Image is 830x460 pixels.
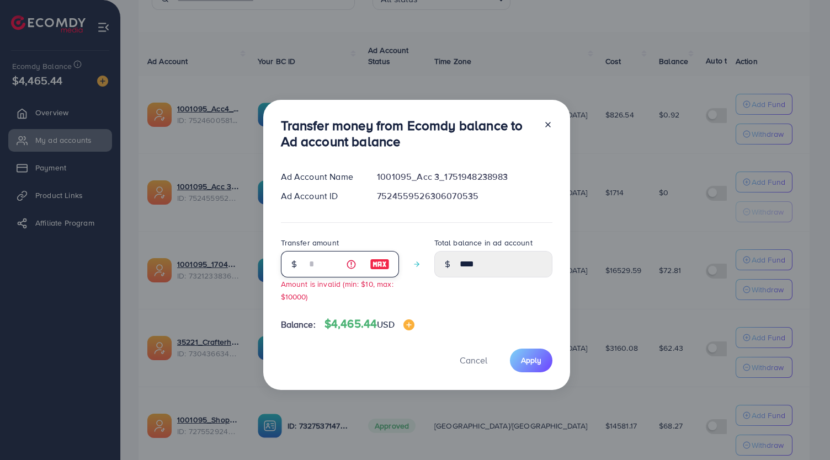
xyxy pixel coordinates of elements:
button: Apply [510,349,552,372]
div: Ad Account Name [272,170,369,183]
h4: $4,465.44 [324,317,414,331]
img: image [370,258,390,271]
label: Transfer amount [281,237,339,248]
h3: Transfer money from Ecomdy balance to Ad account balance [281,117,535,149]
div: 7524559526306070535 [368,190,561,202]
span: Apply [521,355,541,366]
span: Cancel [460,354,487,366]
img: image [403,319,414,330]
span: Balance: [281,318,316,331]
iframe: Chat [783,410,822,452]
button: Cancel [446,349,501,372]
span: USD [377,318,394,330]
div: 1001095_Acc 3_1751948238983 [368,170,561,183]
small: Amount is invalid (min: $10, max: $10000) [281,279,393,302]
div: Ad Account ID [272,190,369,202]
label: Total balance in ad account [434,237,533,248]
